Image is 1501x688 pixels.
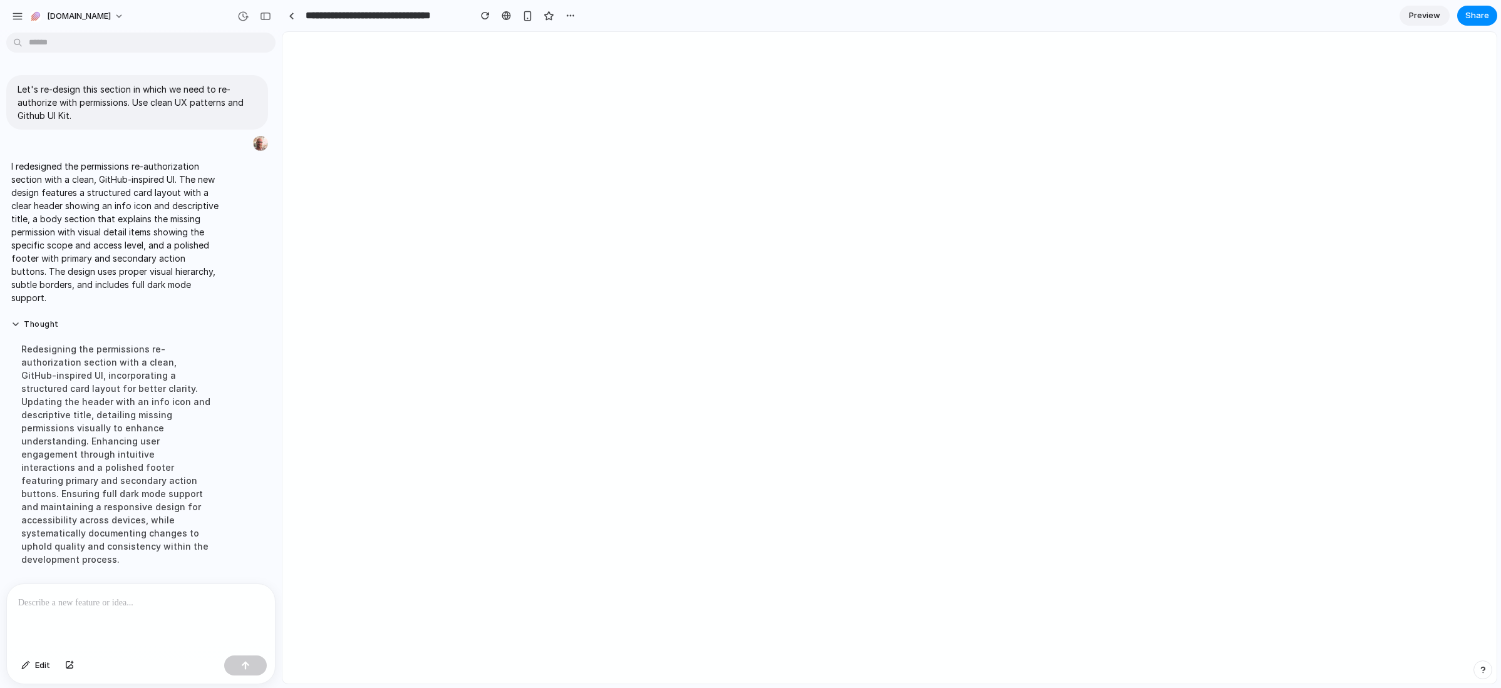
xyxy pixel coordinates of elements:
[15,655,56,675] button: Edit
[1400,6,1450,26] a: Preview
[11,160,220,304] p: I redesigned the permissions re-authorization section with a clean, GitHub-inspired UI. The new d...
[35,659,50,672] span: Edit
[11,335,220,573] div: Redesigning the permissions re-authorization section with a clean, GitHub-inspired UI, incorporat...
[1409,9,1440,22] span: Preview
[24,6,130,26] button: [DOMAIN_NAME]
[1465,9,1489,22] span: Share
[18,83,257,122] p: Let's re-design this section in which we need to re-authorize with permissions. Use clean UX patt...
[1457,6,1497,26] button: Share
[47,10,111,23] span: [DOMAIN_NAME]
